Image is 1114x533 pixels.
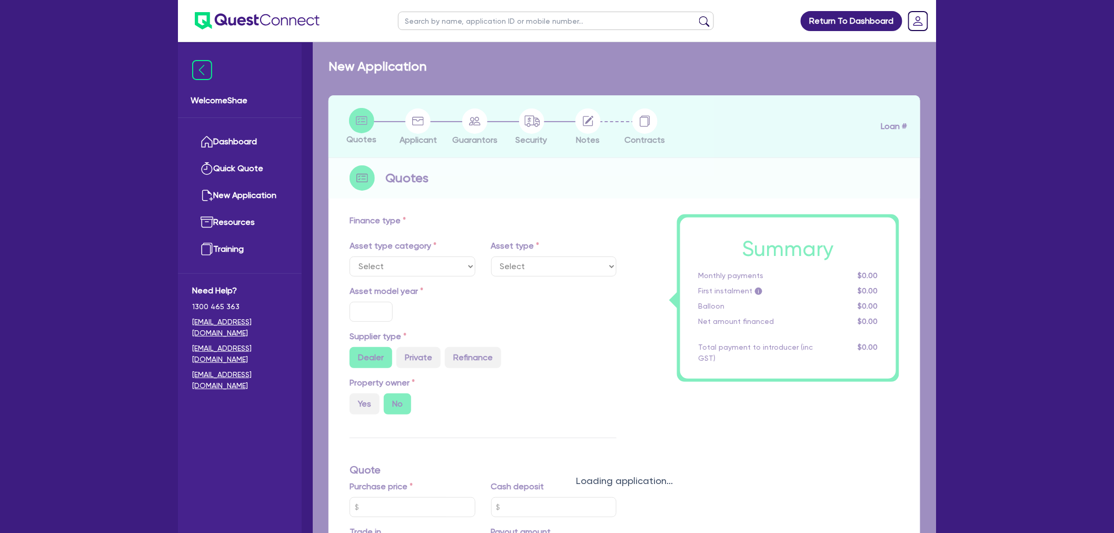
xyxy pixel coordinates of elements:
[195,12,320,29] img: quest-connect-logo-blue
[398,12,714,30] input: Search by name, application ID or mobile number...
[192,301,287,312] span: 1300 465 363
[192,317,287,339] a: [EMAIL_ADDRESS][DOMAIN_NAME]
[201,189,213,202] img: new-application
[192,236,287,263] a: Training
[313,473,936,488] div: Loading application...
[192,129,287,155] a: Dashboard
[904,7,932,35] a: Dropdown toggle
[192,284,287,297] span: Need Help?
[192,343,287,365] a: [EMAIL_ADDRESS][DOMAIN_NAME]
[201,162,213,175] img: quick-quote
[191,94,289,107] span: Welcome Shae
[192,209,287,236] a: Resources
[192,369,287,391] a: [EMAIL_ADDRESS][DOMAIN_NAME]
[192,155,287,182] a: Quick Quote
[801,11,902,31] a: Return To Dashboard
[201,216,213,229] img: resources
[201,243,213,255] img: training
[192,60,212,80] img: icon-menu-close
[192,182,287,209] a: New Application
